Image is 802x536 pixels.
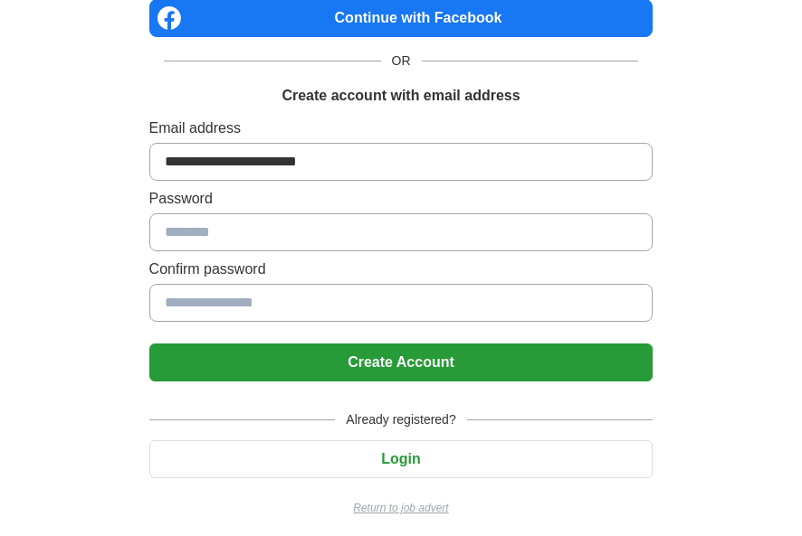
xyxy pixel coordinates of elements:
button: Create Account [149,343,654,381]
label: Confirm password [149,259,654,280]
button: Login [149,440,654,478]
span: OR [381,52,422,71]
span: Already registered? [335,410,466,429]
h1: Create account with email address [282,85,520,107]
label: Password [149,188,654,210]
a: Login [149,451,654,466]
a: Return to job advert [149,500,654,516]
label: Email address [149,118,654,139]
